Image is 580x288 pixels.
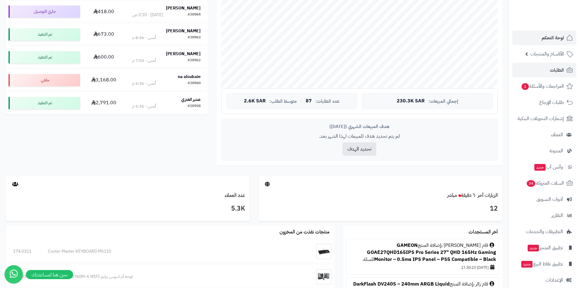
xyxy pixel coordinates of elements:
td: 2,791.00 [83,92,125,114]
strong: عدير العنزي [181,96,201,103]
a: عدد العملاء [225,192,245,199]
div: تم التنفيذ [9,51,80,63]
div: أمس - 7:03 م [132,58,156,64]
h3: آخر المستجدات [469,229,498,235]
h3: منتجات نفذت من المخزون [279,229,329,235]
span: 230.3K SAR [397,98,425,104]
a: التطبيقات والخدمات [512,224,576,239]
div: #20958 [188,103,201,109]
span: الأقسام والمنتجات [530,50,564,58]
div: [DATE] - 3:10 ص [132,12,163,18]
span: الإعدادات [546,276,563,284]
div: #20964 [188,12,201,18]
div: أمس - 6:36 م [132,80,156,87]
small: مباشر [447,192,457,199]
a: العملاء [512,127,576,142]
div: جاري التوصيل [9,5,80,18]
a: تطبيق المتجرجديد [512,240,576,255]
span: المراجعات والأسئلة [521,82,564,91]
span: جديد [521,261,533,268]
a: الزيارات آخر ٦٠ دقيقةمباشر [447,192,498,199]
span: إشعارات التحويلات البنكية [518,114,564,123]
a: المدونة [512,144,576,158]
span: جديد [528,245,539,251]
div: قام [PERSON_NAME] بإضافة المنتج للسلة. [350,242,496,263]
span: 87 [306,98,312,104]
td: 600.00 [83,46,125,69]
strong: [PERSON_NAME] [166,28,201,34]
div: #20962 [188,58,201,64]
span: العملاء [551,130,563,139]
td: 673.00 [83,23,125,46]
span: التطبيقات والخدمات [526,227,563,236]
a: السلات المتروكة34 [512,176,576,190]
span: | [301,99,302,103]
td: 3,168.00 [83,69,125,91]
span: لوحة التحكم [542,34,564,42]
span: 34 [527,180,535,187]
span: السلات المتروكة [526,179,564,187]
img: لوحة أم اسوس برايم ASUS Prime B760M-A WIFI [316,269,332,284]
a: طلبات الإرجاع [512,95,576,110]
img: Cooler Master KEYBOARD MS110 [316,244,332,259]
a: الطلبات [512,63,576,77]
span: وآتس آب [534,163,563,171]
span: تطبيق المتجر [527,244,563,252]
span: 1 [522,83,529,90]
td: 418.00 [83,0,125,23]
span: المدونة [550,147,563,155]
div: 607.8300 [13,274,34,280]
span: تطبيق نقاط البيع [521,260,563,268]
div: #20963 [188,35,201,41]
div: Cooler Master KEYBOARD MS110 [48,248,307,254]
a: أدوات التسويق [512,192,576,207]
strong: [PERSON_NAME] [166,51,201,57]
img: logo-2.png [539,15,574,28]
h3: 12 [263,204,498,214]
h3: 5.3K [11,204,245,214]
a: إشعارات التحويلات البنكية [512,111,576,126]
span: إجمالي المبيعات: [428,99,458,104]
a: المراجعات والأسئلة1 [512,79,576,94]
a: لوحة التحكم [512,30,576,45]
span: التقارير [551,211,563,220]
a: التقارير [512,208,576,223]
p: لم يتم تحديد هدف للمبيعات لهذا الشهر بعد. [226,133,493,140]
div: 174.0311 [13,248,34,254]
span: متوسط الطلب: [269,99,297,104]
a: وآتس آبجديد [512,160,576,174]
div: أمس - 8:36 م [132,35,156,41]
div: لوحة أم اسوس برايم ASUS Prime B760M-A WIFI [48,274,307,280]
div: أمس - 5:35 م [132,103,156,109]
div: #20960 [188,80,201,87]
span: عدد الطلبات: [315,99,339,104]
div: ملغي [9,74,80,86]
a: GAMEON GOAE27QHD165IPS Pro Series 27" QHD 165Hz Gaming Monitor – 0.5ms IPS Panel – PS5 Compatible... [367,242,496,263]
div: تم التنفيذ [9,28,80,41]
span: 2.6K SAR [244,98,266,104]
a: تطبيق نقاط البيعجديد [512,257,576,271]
div: [DATE] 21:30:23 [350,263,496,272]
span: جديد [534,164,546,171]
div: تم التنفيذ [9,97,80,109]
span: طلبات الإرجاع [539,98,564,107]
strong: [PERSON_NAME] [166,5,201,11]
strong: na alsubaie [178,73,201,80]
div: هدف المبيعات الشهري ([DATE]) [226,123,493,130]
span: الطلبات [550,66,564,74]
span: أدوات التسويق [536,195,563,204]
button: تحديد الهدف [343,142,376,156]
a: الإعدادات [512,273,576,287]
